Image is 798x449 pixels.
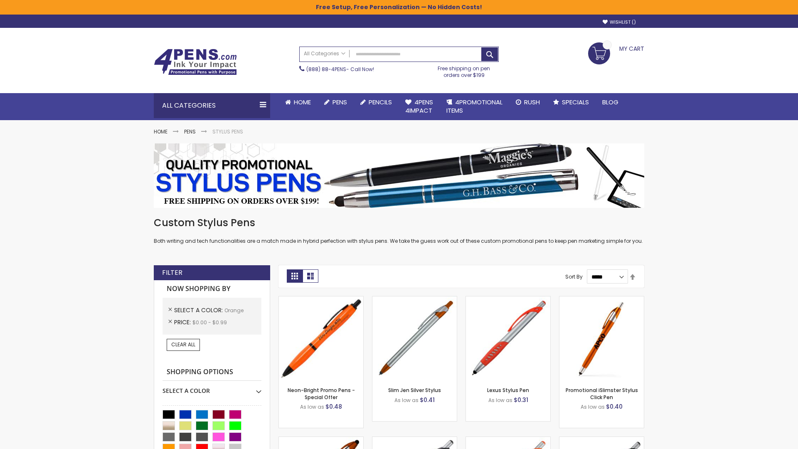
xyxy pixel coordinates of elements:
[154,128,167,135] a: Home
[163,363,261,381] strong: Shopping Options
[394,397,419,404] span: As low as
[388,387,441,394] a: Slim Jen Silver Stylus
[581,403,605,410] span: As low as
[440,93,509,120] a: 4PROMOTIONALITEMS
[524,98,540,106] span: Rush
[154,49,237,75] img: 4Pens Custom Pens and Promotional Products
[420,396,435,404] span: $0.41
[332,98,347,106] span: Pens
[306,66,346,73] a: (888) 88-4PENS
[154,93,270,118] div: All Categories
[509,93,547,111] a: Rush
[304,50,345,57] span: All Categories
[603,19,636,25] a: Wishlist
[562,98,589,106] span: Specials
[547,93,596,111] a: Specials
[488,397,512,404] span: As low as
[466,296,550,381] img: Lexus Stylus Pen-Orange
[466,437,550,444] a: Boston Silver Stylus Pen-Orange
[466,296,550,303] a: Lexus Stylus Pen-Orange
[300,403,324,410] span: As low as
[559,296,644,381] img: Promotional iSlimster Stylus Click Pen-Orange
[514,396,528,404] span: $0.31
[559,437,644,444] a: Lexus Metallic Stylus Pen-Orange
[174,318,192,326] span: Price
[559,296,644,303] a: Promotional iSlimster Stylus Click Pen-Orange
[163,381,261,395] div: Select A Color
[566,387,638,400] a: Promotional iSlimster Stylus Click Pen
[325,402,342,411] span: $0.48
[372,296,457,381] img: Slim Jen Silver Stylus-Orange
[279,296,363,303] a: Neon-Bright Promo Pens-Orange
[606,402,623,411] span: $0.40
[429,62,499,79] div: Free shipping on pen orders over $199
[288,387,355,400] a: Neon-Bright Promo Pens - Special Offer
[369,98,392,106] span: Pencils
[171,341,195,348] span: Clear All
[318,93,354,111] a: Pens
[405,98,433,115] span: 4Pens 4impact
[596,93,625,111] a: Blog
[372,296,457,303] a: Slim Jen Silver Stylus-Orange
[154,216,644,229] h1: Custom Stylus Pens
[294,98,311,106] span: Home
[602,98,618,106] span: Blog
[212,128,243,135] strong: Stylus Pens
[354,93,399,111] a: Pencils
[287,269,303,283] strong: Grid
[446,98,502,115] span: 4PROMOTIONAL ITEMS
[487,387,529,394] a: Lexus Stylus Pen
[224,307,244,314] span: Orange
[279,437,363,444] a: TouchWrite Query Stylus Pen-Orange
[154,143,644,208] img: Stylus Pens
[399,93,440,120] a: 4Pens4impact
[300,47,350,61] a: All Categories
[565,273,583,280] label: Sort By
[163,280,261,298] strong: Now Shopping by
[278,93,318,111] a: Home
[174,306,224,314] span: Select A Color
[167,339,200,350] a: Clear All
[306,66,374,73] span: - Call Now!
[184,128,196,135] a: Pens
[162,268,182,277] strong: Filter
[154,216,644,245] div: Both writing and tech functionalities are a match made in hybrid perfection with stylus pens. We ...
[192,319,227,326] span: $0.00 - $0.99
[372,437,457,444] a: Boston Stylus Pen-Orange
[279,296,363,381] img: Neon-Bright Promo Pens-Orange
